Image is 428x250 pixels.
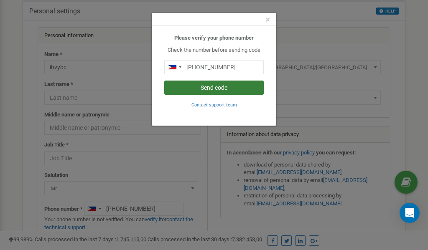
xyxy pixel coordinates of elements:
[265,15,270,25] span: ×
[191,101,237,108] a: Contact support team
[174,35,254,41] b: Please verify your phone number
[265,15,270,24] button: Close
[164,46,264,54] p: Check the number before sending code
[165,61,184,74] div: Telephone country code
[400,203,420,223] div: Open Intercom Messenger
[164,81,264,95] button: Send code
[164,60,264,74] input: 0905 123 4567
